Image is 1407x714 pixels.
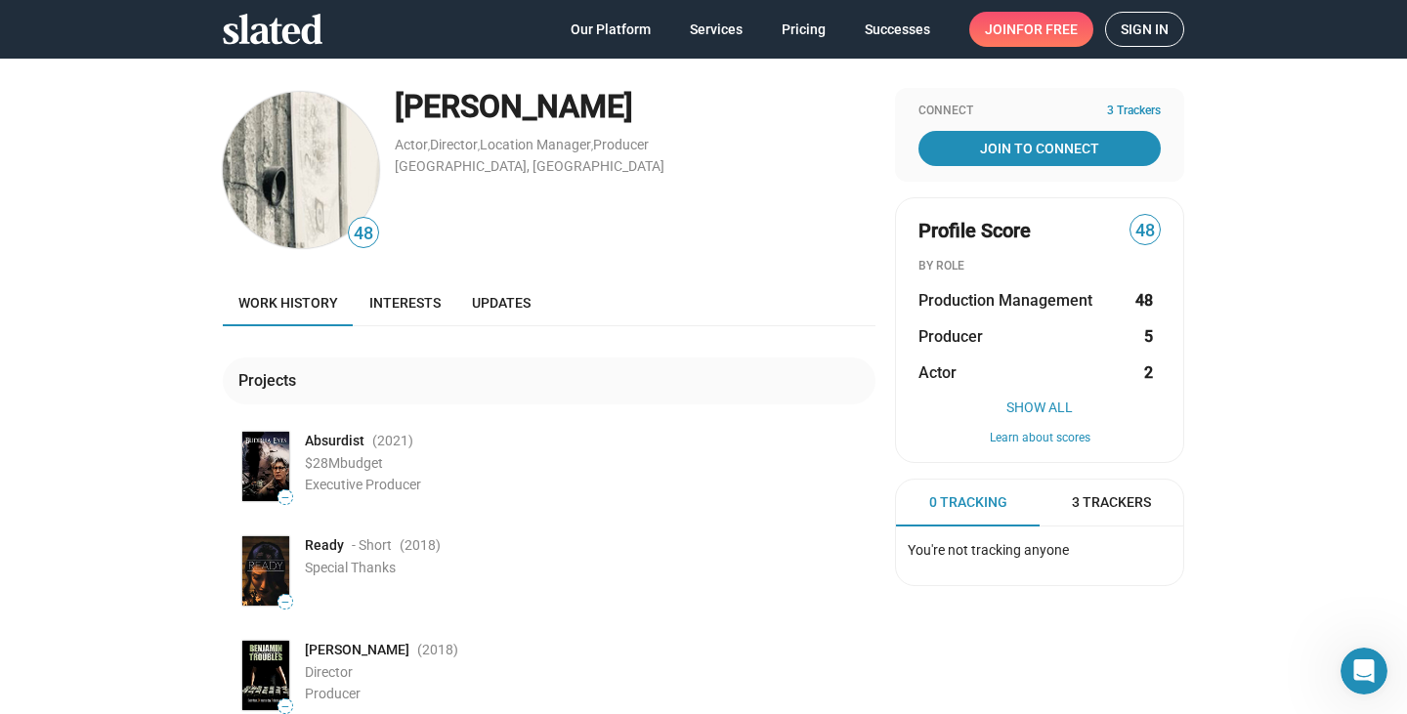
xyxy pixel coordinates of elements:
[305,432,364,450] span: Absurdist
[242,536,289,606] img: Poster: Ready
[782,12,826,47] span: Pricing
[278,492,292,503] span: —
[354,279,456,326] a: Interests
[242,641,289,710] img: Poster: Benjamin Troubles
[908,542,1069,558] span: You're not tracking anyone
[238,295,338,311] span: Work history
[918,326,983,347] span: Producer
[472,295,531,311] span: Updates
[305,455,340,471] span: $28M
[395,158,664,174] a: [GEOGRAPHIC_DATA], [GEOGRAPHIC_DATA]
[395,137,428,152] a: Actor
[238,370,304,391] div: Projects
[918,104,1161,119] div: Connect
[985,12,1078,47] span: Join
[1107,104,1161,119] span: 3 Trackers
[1341,648,1387,694] iframe: Intercom live chat
[865,12,930,47] span: Successes
[372,432,413,450] span: (2021 )
[1016,12,1078,47] span: for free
[417,641,458,659] span: (2018 )
[1135,290,1153,311] strong: 48
[918,399,1161,415] button: Show All
[395,86,875,128] div: [PERSON_NAME]
[428,141,430,151] span: ,
[278,701,292,712] span: —
[766,12,841,47] a: Pricing
[674,12,758,47] a: Services
[690,12,743,47] span: Services
[349,221,378,247] span: 48
[278,597,292,608] span: —
[305,664,353,680] span: Director
[918,290,1092,311] span: Production Management
[555,12,666,47] a: Our Platform
[400,536,441,555] span: (2018 )
[593,137,649,152] a: Producer
[1072,493,1151,512] span: 3 Trackers
[918,259,1161,274] div: BY ROLE
[352,536,392,555] span: - Short
[305,686,361,701] span: Producer
[1144,362,1153,383] strong: 2
[1130,218,1160,244] span: 48
[571,12,651,47] span: Our Platform
[305,536,344,555] span: Ready
[918,131,1161,166] a: Join To Connect
[340,455,383,471] span: budget
[918,362,957,383] span: Actor
[478,141,480,151] span: ,
[242,432,289,501] img: Poster: Absurdist
[305,477,421,492] span: Executive Producer
[849,12,946,47] a: Successes
[480,137,591,152] a: Location Manager
[305,641,409,659] span: [PERSON_NAME]
[922,131,1157,166] span: Join To Connect
[969,12,1093,47] a: Joinfor free
[223,92,379,248] img: Kai Ephron
[369,295,441,311] span: Interests
[305,560,396,575] span: Special Thanks
[1105,12,1184,47] a: Sign in
[591,141,593,151] span: ,
[918,218,1031,244] span: Profile Score
[1144,326,1153,347] strong: 5
[1121,13,1169,46] span: Sign in
[430,137,478,152] a: Director
[456,279,546,326] a: Updates
[223,279,354,326] a: Work history
[918,431,1161,446] button: Learn about scores
[929,493,1007,512] span: 0 Tracking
